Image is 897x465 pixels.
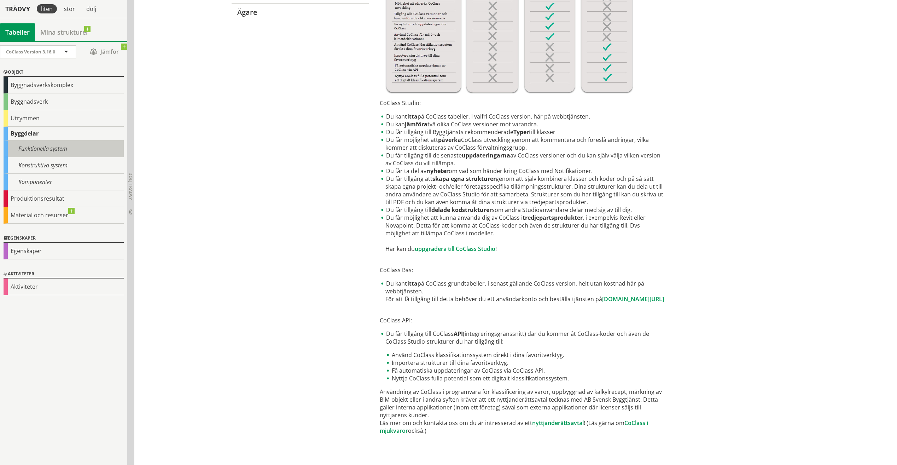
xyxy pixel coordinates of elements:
strong: skapa egna strukturer [432,175,496,183]
strong: tredjepartsprodukter [523,214,583,222]
strong: API [454,330,463,338]
div: Aktiviteter [4,279,124,295]
li: Du får möjlighet att kunna använda dig av CoClass i , i exempelvis Revit eller Novapoint. Detta f... [380,214,666,253]
div: Trädvy [1,5,34,13]
li: Du får tillgång till som andra Studioanvändare delar med sig av till dig. [380,206,666,214]
li: Få automatiska uppdateringar av CoClass via CoClass API. [385,367,666,374]
a: CoClass i mjukvaror [380,419,648,435]
li: Du kan två olika CoClass versioner mot varandra. [380,120,666,128]
li: Du får ta del av om vad som händer kring CoClass med Notifikationer. [380,167,666,175]
a: Mina strukturer [35,23,94,41]
li: Du kan på CoClass grundtabeller, i senast gällande CoClass version, helt utan kostnad här på webb... [380,280,666,303]
span: Dölj trädvy [128,172,134,200]
div: Material och resurser [4,207,124,224]
p: CoClass Bas: [380,258,666,274]
div: stor [60,4,79,13]
div: Komponenter [4,174,124,190]
div: Produktionsresultat [4,190,124,207]
div: Byggnadsverk [4,93,124,110]
strong: titta [405,280,418,287]
li: Du får tillgång att genom att själv kombinera klasser och koder och på så sätt skapa egna projekt... [380,175,666,206]
div: Objekt [4,68,124,77]
div: Egenskaper [4,243,124,259]
div: Byggnadsverkskomplex [4,77,124,93]
li: Du kan på CoClass tabeller, i valfri CoClass version, här på webbtjänsten. [380,113,666,120]
strong: Typer [513,128,529,136]
li: Du får tillgång till Byggtjänsts rekommenderade till klasser [380,128,666,136]
li: Importera strukturer till dina favoritverktyg. [385,359,666,367]
p: CoClass API: [380,309,666,324]
div: Aktiviteter [4,270,124,279]
div: Byggdelar [4,127,124,140]
a: Ägare [231,3,369,21]
a: [DOMAIN_NAME][URL] [602,295,664,303]
strong: jämföra [405,120,427,128]
span: CoClass Version 3.16.0 [6,48,55,55]
div: Egenskaper [4,234,124,243]
li: Du får tillgång till CoClass (integreringsgränssnitt) där du kommer åt CoClass-koder och även de ... [380,330,666,382]
span: Jämför [83,46,126,58]
strong: uppdateringarna [462,151,510,159]
strong: titta [405,113,418,120]
strong: nyheter [426,167,449,175]
strong: delade kodstrukturer [431,206,492,214]
a: nyttjanderättsavtal [532,419,584,427]
li: Du får tillgång till de senaste av CoClass versioner och du kan själv välja vilken version av CoC... [380,151,666,167]
div: Konstruktiva system [4,157,124,174]
li: Nyttja CoClass fulla potential som ett digitalt klassifikationssystem. [385,374,666,382]
li: Använd CoClass klassifikationssystem direkt i dina favoritverktyg. [385,351,666,359]
p: CoClass Studio: [380,99,666,107]
div: liten [37,4,57,13]
div: Utrymmen [4,110,124,127]
a: uppgradera till CoClass Studio [415,245,495,253]
div: dölj [82,4,100,13]
strong: påverka [438,136,461,144]
div: Funktionella system [4,140,124,157]
li: Du får möjlighet att CoClass utveckling genom att kommentera och föreslå ändringar, vilka kommer ... [380,136,666,151]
